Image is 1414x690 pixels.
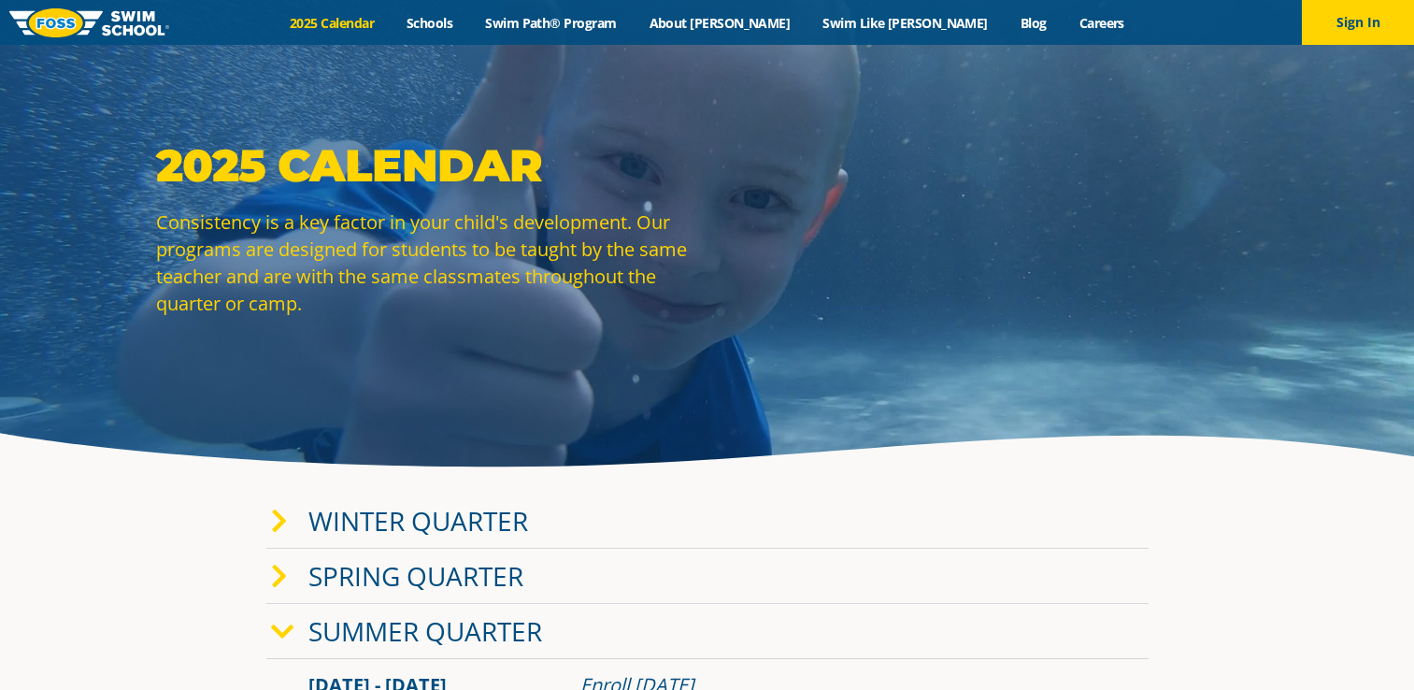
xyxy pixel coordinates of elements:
[391,14,469,32] a: Schools
[156,208,698,317] p: Consistency is a key factor in your child's development. Our programs are designed for students t...
[274,14,391,32] a: 2025 Calendar
[633,14,807,32] a: About [PERSON_NAME]
[469,14,633,32] a: Swim Path® Program
[308,503,528,539] a: Winter Quarter
[308,613,542,649] a: Summer Quarter
[308,558,523,594] a: Spring Quarter
[156,138,542,193] strong: 2025 Calendar
[9,8,169,37] img: FOSS Swim School Logo
[1063,14,1140,32] a: Careers
[1004,14,1063,32] a: Blog
[807,14,1005,32] a: Swim Like [PERSON_NAME]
